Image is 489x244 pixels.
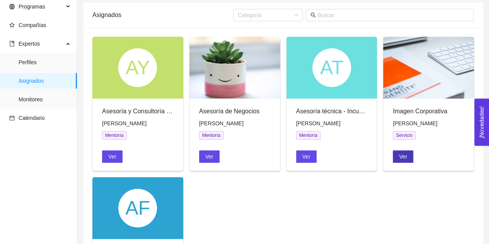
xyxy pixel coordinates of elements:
[302,152,310,161] span: Ver
[9,4,15,9] span: global
[19,92,71,107] span: Monitoreo
[102,120,147,126] span: [PERSON_NAME]
[296,106,368,116] div: Asesoría técnica - Incubación
[19,22,46,28] span: Compañías
[9,41,15,46] span: book
[317,11,469,19] input: Buscar
[102,131,126,140] span: Mentoría
[19,55,71,70] span: Perfiles
[199,150,220,163] button: Ver
[118,189,157,227] div: AF
[296,150,317,163] button: Ver
[92,4,233,26] div: Asignados
[118,48,157,87] div: AY
[393,106,464,116] div: Imagen Corporativa
[474,99,489,146] button: Open Feedback Widget
[296,131,320,140] span: Mentoría
[19,3,45,10] span: Programas
[393,120,437,126] span: [PERSON_NAME]
[393,150,413,163] button: Ver
[19,73,71,89] span: Asignados
[19,115,45,121] span: Calendario
[102,150,123,163] button: Ver
[399,152,407,161] span: Ver
[199,131,223,140] span: Mentoría
[9,22,15,28] span: star
[199,120,244,126] span: [PERSON_NAME]
[102,106,174,116] div: Asesoría y Consultoría en Regulación Sanitaria
[312,48,351,87] div: AT
[19,41,40,47] span: Expertos
[205,152,213,161] span: Ver
[310,12,316,18] span: search
[9,115,15,121] span: calendar
[296,120,341,126] span: [PERSON_NAME]
[199,106,271,116] div: Asesoría de Negocios
[393,131,416,140] span: Servicio
[108,152,116,161] span: Ver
